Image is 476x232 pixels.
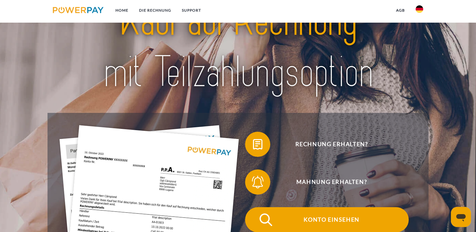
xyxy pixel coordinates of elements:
iframe: Schaltfläche zum Öffnen des Messaging-Fensters [451,207,471,227]
a: Home [110,5,134,16]
img: qb_bill.svg [250,136,266,152]
img: qb_search.svg [258,212,274,228]
a: agb [391,5,410,16]
img: de [416,5,423,13]
span: Mahnung erhalten? [255,169,409,195]
button: Rechnung erhalten? [245,132,409,157]
img: qb_bell.svg [250,174,266,190]
span: Rechnung erhalten? [255,132,409,157]
img: logo-powerpay.svg [53,7,104,13]
button: Mahnung erhalten? [245,169,409,195]
a: DIE RECHNUNG [134,5,176,16]
a: SUPPORT [176,5,206,16]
